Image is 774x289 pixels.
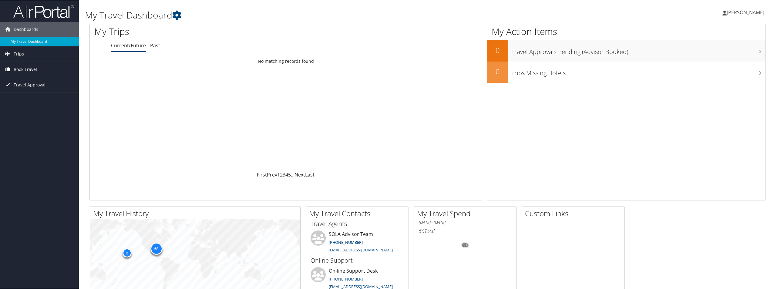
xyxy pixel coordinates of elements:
[123,248,132,257] div: 2
[283,171,285,178] a: 3
[722,3,770,21] a: [PERSON_NAME]
[525,208,624,218] h2: Custom Links
[329,239,363,245] a: [PHONE_NUMBER]
[463,243,468,247] tspan: 0%
[487,66,508,76] h2: 0
[309,208,409,218] h2: My Travel Contacts
[14,46,24,61] span: Trips
[305,171,315,178] a: Last
[150,42,160,49] a: Past
[417,208,517,218] h2: My Travel Spend
[329,284,393,289] a: [EMAIL_ADDRESS][DOMAIN_NAME]
[93,208,300,218] h2: My Travel History
[90,55,482,66] td: No matching records found
[511,44,766,56] h3: Travel Approvals Pending (Advisor Booked)
[111,42,146,49] a: Current/Future
[487,61,766,82] a: 0Trips Missing Hotels
[150,242,162,254] div: 68
[311,219,404,228] h3: Travel Agents
[267,171,277,178] a: Prev
[14,22,38,37] span: Dashboards
[14,62,37,77] span: Book Travel
[511,66,766,77] h3: Trips Missing Hotels
[329,276,363,281] a: [PHONE_NUMBER]
[14,77,45,92] span: Travel Approval
[291,171,294,178] span: …
[280,171,283,178] a: 2
[487,40,766,61] a: 0Travel Approvals Pending (Advisor Booked)
[94,25,314,38] h1: My Trips
[294,171,305,178] a: Next
[329,247,393,252] a: [EMAIL_ADDRESS][DOMAIN_NAME]
[257,171,267,178] a: First
[419,227,512,234] h6: Total
[727,9,764,15] span: [PERSON_NAME]
[13,4,74,18] img: airportal-logo.png
[85,8,542,21] h1: My Travel Dashboard
[487,45,508,55] h2: 0
[285,171,288,178] a: 4
[419,227,424,234] span: $0
[419,219,512,225] h6: [DATE] - [DATE]
[288,171,291,178] a: 5
[308,230,407,255] li: SOLA Advisor Team
[311,256,404,264] h3: Online Support
[277,171,280,178] a: 1
[487,25,766,38] h1: My Action Items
